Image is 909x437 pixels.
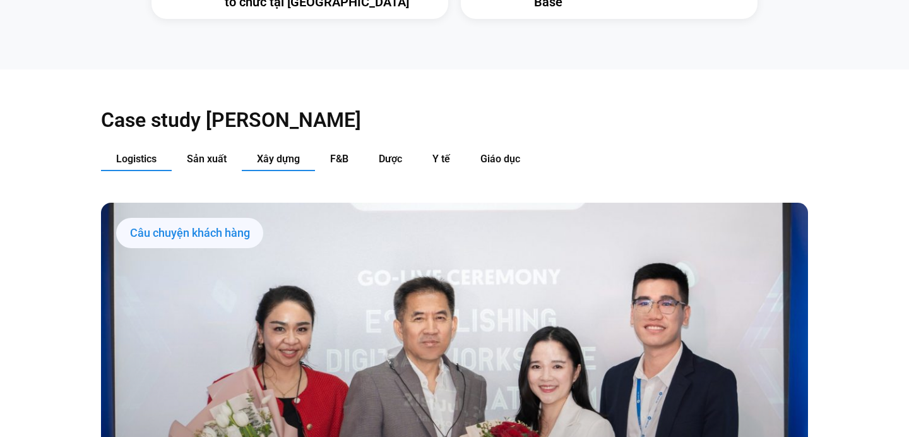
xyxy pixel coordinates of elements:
[432,153,450,165] span: Y tế
[257,153,300,165] span: Xây dựng
[379,153,402,165] span: Dược
[116,153,157,165] span: Logistics
[116,218,263,248] div: Câu chuyện khách hàng
[330,153,348,165] span: F&B
[187,153,227,165] span: Sản xuất
[101,107,808,133] h2: Case study [PERSON_NAME]
[480,153,520,165] span: Giáo dục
